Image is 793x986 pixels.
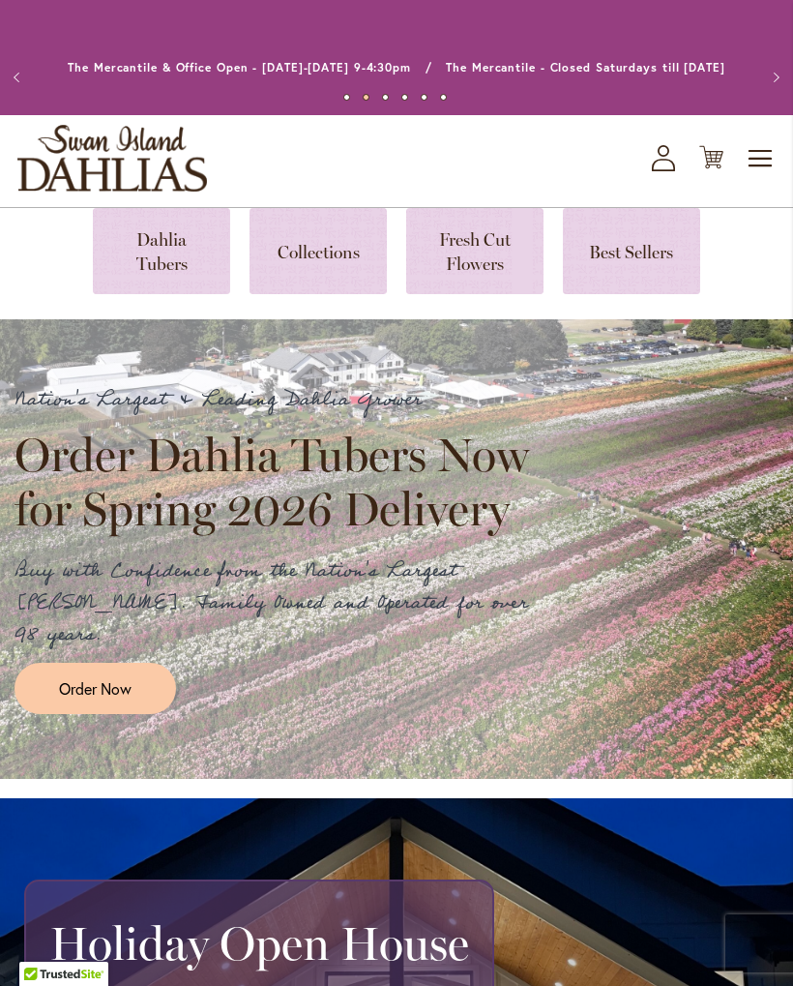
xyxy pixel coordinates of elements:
button: 2 of 6 [363,94,369,101]
a: The Mercantile & Office Open - [DATE]-[DATE] 9-4:30pm / The Mercantile - Closed Saturdays till [D... [68,60,725,75]
button: 5 of 6 [421,94,427,101]
p: Nation's Largest & Leading Dahlia Grower [15,384,546,416]
button: 1 of 6 [343,94,350,101]
button: 4 of 6 [401,94,408,101]
button: 3 of 6 [382,94,389,101]
span: Order Now [59,677,132,700]
h2: Holiday Open House [49,916,469,971]
button: Next [754,58,793,97]
p: Buy with Confidence from the Nation's Largest [PERSON_NAME]. Family Owned and Operated for over 9... [15,555,546,651]
h2: Order Dahlia Tubers Now for Spring 2026 Delivery [15,428,546,536]
button: 6 of 6 [440,94,447,101]
a: Order Now [15,663,176,714]
a: store logo [17,125,207,192]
